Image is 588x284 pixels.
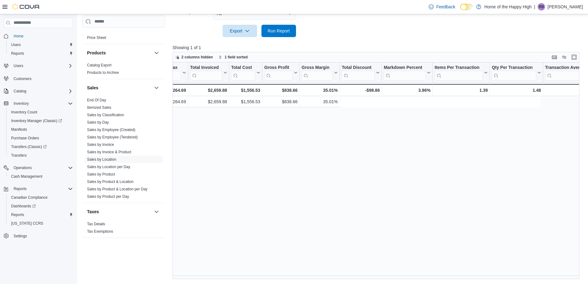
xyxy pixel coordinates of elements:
span: Home [11,32,73,40]
div: Products [82,61,165,79]
button: Reports [6,49,75,58]
span: Sales by Employee (Tendered) [87,135,138,140]
button: Pricing [153,22,160,29]
span: Sales by Invoice [87,142,114,147]
span: Tax Exemptions [87,229,113,234]
span: Dashboards [11,204,36,209]
button: [US_STATE] CCRS [6,219,75,228]
span: Inventory Count [9,108,73,116]
button: Settings [1,231,75,240]
div: $2,659.88 [190,87,227,94]
button: Taxes [87,209,152,215]
button: Transfers [6,151,75,160]
button: Keyboard shortcuts [551,53,558,61]
span: Manifests [9,126,73,133]
span: Washington CCRS [9,220,73,227]
button: Run Report [261,25,296,37]
span: Run Report [268,28,290,34]
button: Products [87,50,152,56]
a: Sales by Location per Day [87,165,130,169]
span: Purchase Orders [11,136,39,141]
span: Sales by Day [87,120,109,125]
span: Reports [11,212,24,217]
span: Transfers [9,152,73,159]
span: Inventory Manager (Classic) [9,117,73,125]
a: Settings [11,232,29,240]
a: Catalog Export [87,63,111,67]
button: Display options [561,53,568,61]
a: Sales by Invoice & Product [87,150,131,154]
span: Inventory Manager (Classic) [11,118,62,123]
a: Sales by Product [87,172,115,176]
span: Users [14,63,23,68]
div: 1.48 [492,87,541,94]
span: Itemized Sales [87,105,111,110]
button: 2 columns hidden [173,53,215,61]
button: Inventory Count [6,108,75,117]
button: Canadian Compliance [6,193,75,202]
a: Sales by Day [87,120,109,125]
a: Canadian Compliance [9,194,50,201]
button: Cash Management [6,172,75,181]
div: Taxes [82,220,165,238]
span: Users [11,62,73,70]
span: Sales by Location [87,157,116,162]
span: Settings [11,232,73,240]
button: Reports [11,185,29,193]
div: 1.39 [435,87,488,94]
p: Home of the Happy High [484,3,532,11]
span: Purchase Orders [9,134,73,142]
button: Operations [1,163,75,172]
a: Dashboards [9,202,38,210]
span: Reports [11,185,73,193]
button: Sales [87,85,152,91]
span: Sales by Employee (Created) [87,127,136,132]
span: Operations [11,164,73,172]
span: Customers [14,76,31,81]
a: End Of Day [87,98,106,102]
a: Sales by Product & Location [87,180,134,184]
h3: Products [87,50,106,56]
span: Dashboards [9,202,73,210]
a: Tax Details [87,222,105,226]
a: Dashboards [6,202,75,210]
span: Canadian Compliance [11,195,48,200]
span: Transfers (Classic) [9,143,73,150]
h3: Sales [87,85,98,91]
a: Tax Exemptions [87,229,113,234]
span: Inventory Count [11,110,37,115]
span: Catalog [14,89,26,94]
a: Inventory Count [9,108,40,116]
button: Export [223,25,257,37]
p: | [534,3,535,11]
nav: Complex example [4,29,73,256]
button: Enter fullscreen [570,53,578,61]
button: 1 field sorted [216,53,250,61]
div: Sales [82,96,165,203]
a: Inventory Manager (Classic) [6,117,75,125]
button: Products [153,49,160,57]
a: Reports [9,50,27,57]
button: Inventory [1,99,75,108]
a: Price Sheet [87,36,106,40]
a: Transfers [9,152,29,159]
img: Cova [12,4,40,10]
a: Purchase Orders [9,134,42,142]
div: 35.01% [302,87,338,94]
span: RB [539,3,544,11]
a: Manifests [9,126,29,133]
input: Dark Mode [460,4,473,10]
div: $264.69 [159,87,186,94]
a: Users [9,41,23,49]
span: Tax Details [87,222,105,227]
a: Transfers (Classic) [9,143,49,150]
span: Inventory [11,100,73,107]
p: [PERSON_NAME] [548,3,583,11]
span: Reports [14,186,27,191]
a: Sales by Classification [87,113,124,117]
span: Sales by Product per Day [87,194,129,199]
div: Pricing [82,34,165,44]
